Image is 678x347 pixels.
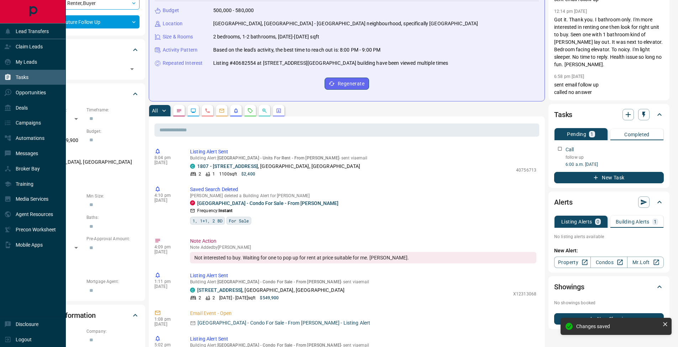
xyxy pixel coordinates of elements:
p: Pre-Approval Amount: [86,236,140,242]
p: 2 [212,295,215,301]
p: [DATE] [154,198,179,203]
p: 4:09 pm [154,245,179,249]
p: [DATE] - [DATE] sqft [219,295,256,301]
div: property.ca [190,200,195,205]
p: 1:11 pm [154,279,179,284]
a: [GEOGRAPHIC_DATA] - Condo For Sale - From [PERSON_NAME] [197,200,338,206]
p: [DATE] [154,249,179,254]
p: 6:00 a.m. [DATE] [566,161,664,168]
svg: Listing Alerts [233,108,239,114]
p: Location [163,20,183,27]
p: Note Added by [PERSON_NAME] [190,245,536,250]
svg: Emails [219,108,225,114]
p: Building Alert : - sent via email [190,156,536,161]
p: Got it. Thank you. I bathroom only. I'm more interested in renting one then look for right unit t... [554,16,664,68]
p: [GEOGRAPHIC_DATA], [GEOGRAPHIC_DATA] [30,156,140,168]
div: Showings [554,278,664,295]
div: Criteria [30,85,140,102]
p: Building Alerts [616,219,650,224]
p: [DATE] [154,322,179,327]
div: condos.ca [190,288,195,293]
h2: Alerts [554,196,573,208]
p: All [152,108,158,113]
div: Alerts [554,194,664,211]
p: Listing Alerts [561,219,592,224]
p: [PERSON_NAME] deleted a Building Alert for [PERSON_NAME] [190,193,536,198]
button: Open [127,64,137,74]
p: [GEOGRAPHIC_DATA], [GEOGRAPHIC_DATA] - [GEOGRAPHIC_DATA] neighbourhood, specifically [GEOGRAPHIC_... [213,20,478,27]
p: 2 bedrooms, 1-2 bathrooms, [DATE]-[DATE] sqft [213,33,319,41]
button: New Task [554,172,664,183]
p: Listing Alert Sent [190,335,536,343]
p: 0 [596,219,599,224]
p: Budget: [86,128,140,135]
h2: Tasks [554,109,572,120]
span: [GEOGRAPHIC_DATA] - Condo For Sale - From [PERSON_NAME] [217,279,341,284]
p: Email Event - Open [190,310,536,317]
p: $2,400 [241,171,255,177]
p: 1:08 pm [154,317,179,322]
svg: Calls [205,108,210,114]
p: Baths: [86,214,140,221]
div: Tags [30,41,140,58]
p: , [GEOGRAPHIC_DATA], [GEOGRAPHIC_DATA] [197,286,345,294]
p: Frequency: [197,207,232,214]
p: Pending [567,132,586,137]
p: [DATE] [154,160,179,165]
p: 6:58 pm [DATE] [554,74,584,79]
p: Size & Rooms [163,33,193,41]
p: Listing #40682554 at [STREET_ADDRESS][GEOGRAPHIC_DATA] building have been viewed multiple times [213,59,448,67]
div: Personal Information [30,307,140,324]
strong: Instant [219,208,232,213]
p: $549,900 [260,295,279,301]
h2: Showings [554,281,584,293]
div: Changes saved [576,324,659,329]
p: Listing Alert Sent [190,272,536,279]
svg: Notes [176,108,182,114]
p: Call [566,146,574,153]
p: Mortgage Agent: [86,278,140,285]
a: Condos [590,257,627,268]
p: Listing Alert Sent [190,148,536,156]
span: [GEOGRAPHIC_DATA] - Units For Rent - From [PERSON_NAME] [217,156,339,161]
p: [GEOGRAPHIC_DATA] - Condo For Sale - From [PERSON_NAME] - Listing Alert [198,319,370,327]
button: Regenerate [325,78,369,90]
a: [STREET_ADDRESS] [197,287,242,293]
span: For Sale [229,217,249,224]
p: 40756713 [516,167,536,173]
p: Min Size: [86,193,140,199]
p: No listing alerts available [554,233,664,240]
svg: Requests [247,108,253,114]
p: Credit Score: [30,257,140,263]
p: sent email follow up called no answer [554,81,664,96]
p: X12313068 [513,291,536,297]
p: Note Action [190,237,536,245]
p: 1 [654,219,657,224]
p: , [GEOGRAPHIC_DATA], [GEOGRAPHIC_DATA] [197,163,360,170]
span: 1, 1+1, 2 BD [193,217,222,224]
p: Company: [86,328,140,335]
div: Not interested to buy. Waiting for one to pop up for rent at price suitable for me. [PERSON_NAME]. [190,252,536,263]
p: Budget [163,7,179,14]
a: Mr.Loft [627,257,664,268]
p: Completed [624,132,650,137]
p: [DATE] [154,284,179,289]
svg: Lead Browsing Activity [190,108,196,114]
p: Building Alert : - sent via email [190,279,536,284]
p: Saved Search Deleted [190,186,536,193]
a: Property [554,257,591,268]
p: No showings booked [554,300,664,306]
p: 1 [590,132,593,137]
div: Future Follow Up [30,15,140,28]
p: New Alert: [554,247,664,254]
div: Tasks [554,106,664,123]
p: Activity Pattern [163,46,198,54]
p: 1 [212,171,215,177]
p: follow up [566,154,664,161]
svg: Opportunities [262,108,267,114]
p: 8:04 pm [154,155,179,160]
p: 12:14 pm [DATE] [554,9,587,14]
p: Repeated Interest [163,59,203,67]
a: 1807 - [STREET_ADDRESS] [197,163,258,169]
p: 4:10 pm [154,193,179,198]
